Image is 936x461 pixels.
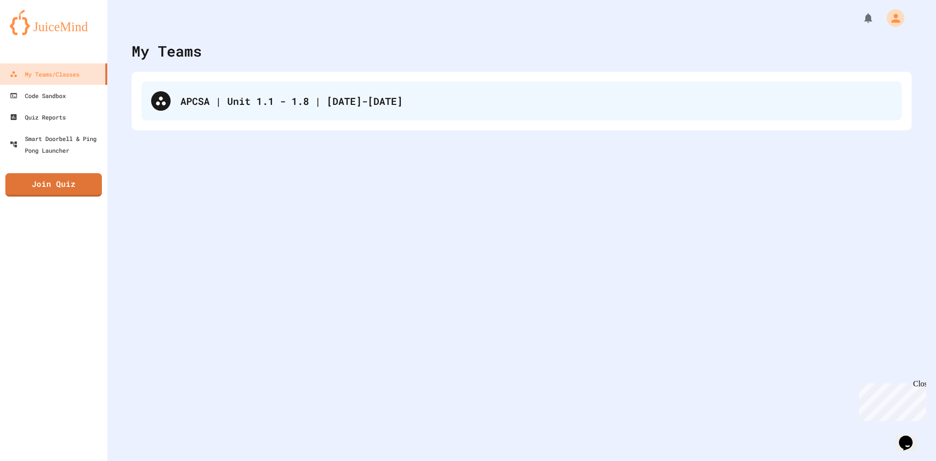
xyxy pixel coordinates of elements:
iframe: chat widget [855,380,926,421]
div: Chat with us now!Close [4,4,67,62]
a: Join Quiz [5,173,102,197]
div: My Notifications [844,10,877,26]
img: logo-orange.svg [10,10,97,35]
div: Smart Doorbell & Ping Pong Launcher [10,133,103,156]
div: APCSA | Unit 1.1 - 1.8 | [DATE]-[DATE] [180,94,892,108]
div: My Account [877,7,907,29]
div: My Teams [132,40,202,62]
div: Code Sandbox [10,90,66,101]
div: My Teams/Classes [10,68,79,80]
div: Quiz Reports [10,111,66,123]
iframe: chat widget [895,422,926,451]
div: APCSA | Unit 1.1 - 1.8 | [DATE]-[DATE] [141,81,902,120]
